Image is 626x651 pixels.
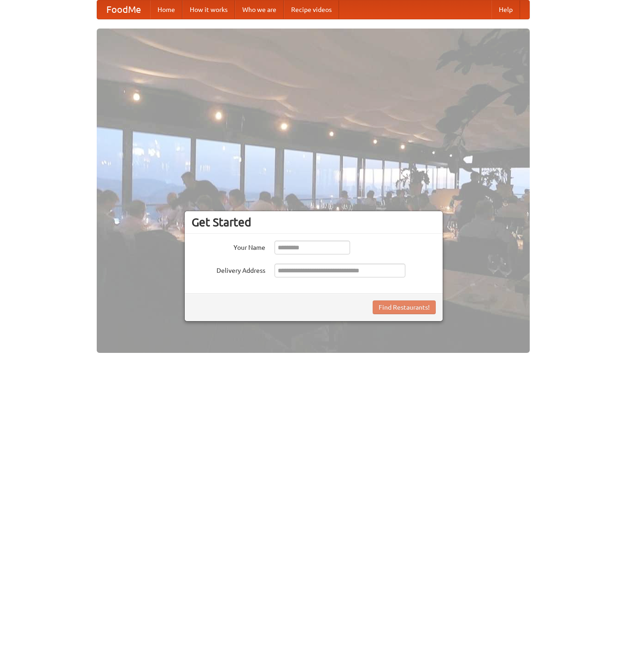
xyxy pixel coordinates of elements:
[192,215,436,229] h3: Get Started
[150,0,182,19] a: Home
[491,0,520,19] a: Help
[182,0,235,19] a: How it works
[235,0,284,19] a: Who we are
[284,0,339,19] a: Recipe videos
[192,264,265,275] label: Delivery Address
[192,241,265,252] label: Your Name
[97,0,150,19] a: FoodMe
[373,300,436,314] button: Find Restaurants!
